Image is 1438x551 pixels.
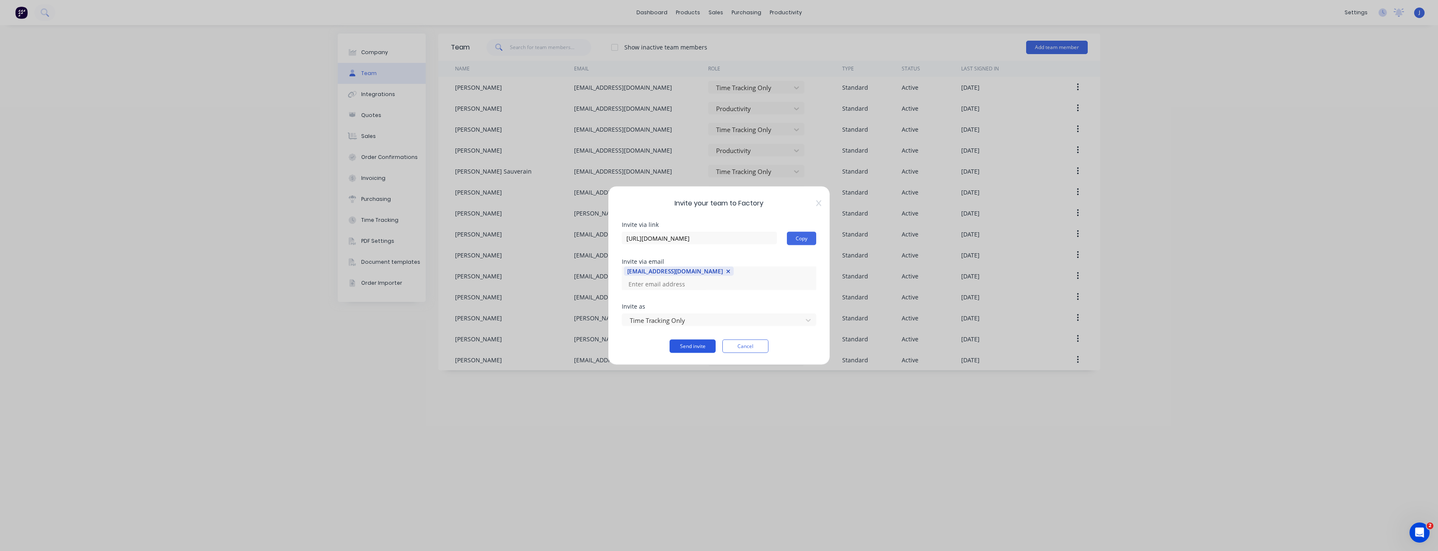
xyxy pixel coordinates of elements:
div: Invite via link [622,222,816,228]
div: Invite as [622,304,816,309]
span: Invite your team to Factory [622,198,816,208]
input: Enter email address [624,278,708,290]
div: [EMAIL_ADDRESS][DOMAIN_NAME] [627,267,723,275]
iframe: Intercom live chat [1410,522,1430,543]
button: Cancel [722,340,768,353]
div: Invite via email [622,259,816,265]
button: Copy [787,232,816,245]
span: 2 [1427,522,1433,529]
button: Send invite [670,340,716,353]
